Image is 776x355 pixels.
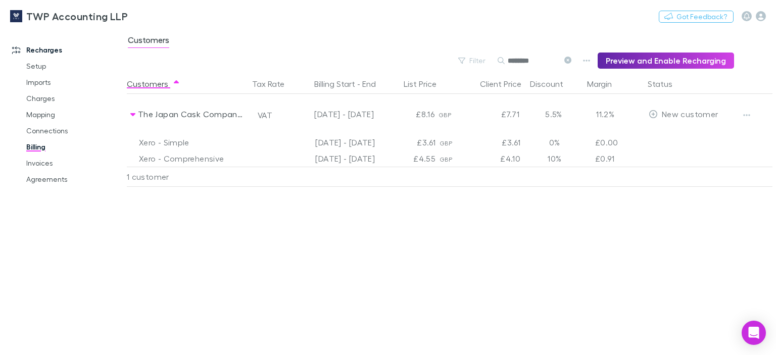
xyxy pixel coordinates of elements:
[4,4,134,28] a: TWP Accounting LLP
[587,74,624,94] button: Margin
[16,107,132,123] a: Mapping
[288,150,379,167] div: [DATE] - [DATE]
[530,74,575,94] button: Discount
[127,74,180,94] button: Customers
[404,74,449,94] button: List Price
[139,150,244,167] div: Xero - Comprehensive
[16,139,132,155] a: Billing
[598,53,734,69] button: Preview and Enable Recharging
[662,109,718,119] span: New customer
[10,10,22,22] img: TWP Accounting LLP's Logo
[16,171,132,187] a: Agreements
[524,134,585,150] div: 0%
[16,74,132,90] a: Imports
[439,111,451,119] span: GBP
[659,11,734,23] button: Got Feedback?
[464,134,524,150] div: £3.61
[585,150,646,167] div: £0.91
[378,94,439,134] div: £8.16
[253,107,277,123] button: VAT
[127,167,248,187] div: 1 customer
[440,156,452,163] span: GBP
[453,55,492,67] button: Filter
[252,74,297,94] button: Tax Rate
[26,10,128,22] h3: TWP Accounting LLP
[314,74,388,94] button: Billing Start - End
[585,134,646,150] div: £0.00
[128,35,169,48] span: Customers
[291,94,374,134] div: [DATE] - [DATE]
[16,155,132,171] a: Invoices
[16,123,132,139] a: Connections
[138,94,245,134] div: The Japan Cask Company Limited
[379,134,440,150] div: £3.61
[464,150,524,167] div: £4.10
[588,108,614,120] p: 11.2%
[379,150,440,167] div: £4.55
[16,90,132,107] a: Charges
[440,139,452,147] span: GBP
[524,150,585,167] div: 10%
[463,94,523,134] div: £7.71
[480,74,533,94] button: Client Price
[139,134,244,150] div: Xero - Simple
[523,94,584,134] div: 5.5%
[2,42,132,58] a: Recharges
[288,134,379,150] div: [DATE] - [DATE]
[648,74,685,94] button: Status
[16,58,132,74] a: Setup
[742,321,766,345] div: Open Intercom Messenger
